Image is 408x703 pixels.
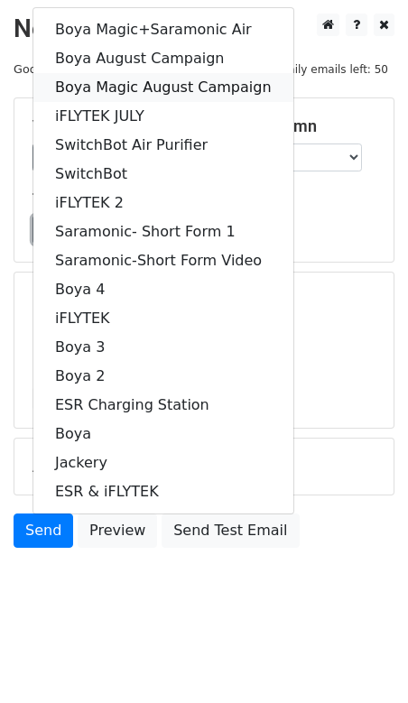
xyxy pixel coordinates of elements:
a: iFLYTEK [33,304,293,333]
small: Google Sheet: [14,62,178,76]
a: Boya Magic August Campaign [33,73,293,102]
a: Boya [33,420,293,449]
span: Daily emails left: 50 [274,60,394,79]
a: Send [14,513,73,548]
a: SwitchBot [33,160,293,189]
a: Boya 2 [33,362,293,391]
a: Saramonic-Short Form Video [33,246,293,275]
a: Daily emails left: 50 [274,62,394,76]
a: Saramonic- Short Form 1 [33,217,293,246]
a: Send Test Email [162,513,299,548]
iframe: Chat Widget [318,616,408,703]
a: iFLYTEK 2 [33,189,293,217]
a: SwitchBot Air Purifier [33,131,293,160]
a: Jackery [33,449,293,477]
a: Boya August Campaign [33,44,293,73]
a: Boya Magic+Saramonic Air [33,15,293,44]
a: iFLYTEK JULY [33,102,293,131]
h5: Email column [218,116,376,136]
h2: New Campaign [14,14,394,44]
a: ESR Charging Station [33,391,293,420]
a: Boya 4 [33,275,293,304]
a: Boya 3 [33,333,293,362]
a: Preview [78,513,157,548]
a: ESR & iFLYTEK [33,477,293,506]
